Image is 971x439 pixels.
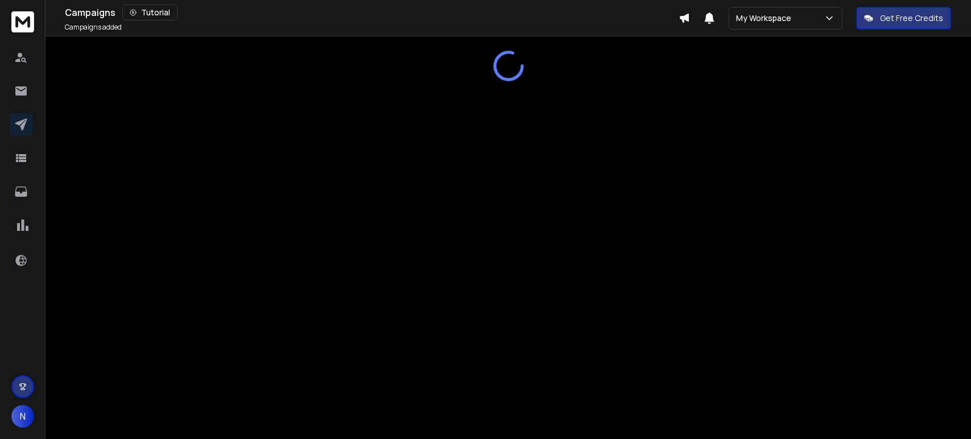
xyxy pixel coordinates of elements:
[11,405,34,428] button: N
[65,5,679,20] div: Campaigns
[122,5,177,20] button: Tutorial
[736,13,796,24] p: My Workspace
[880,13,943,24] p: Get Free Credits
[856,7,951,30] button: Get Free Credits
[65,23,122,32] p: Campaigns added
